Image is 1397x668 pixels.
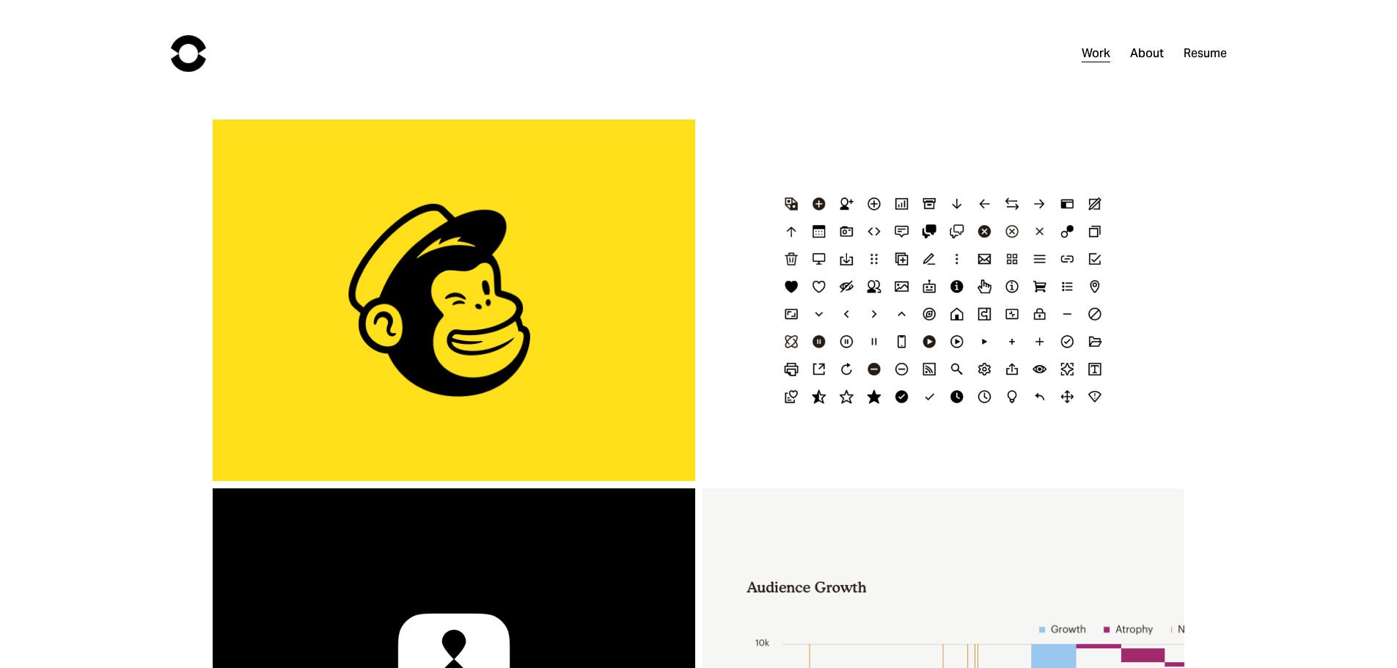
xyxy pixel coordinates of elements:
a: Work [1082,43,1110,64]
a: 1 Click Automations [213,120,695,481]
a: Resume [1184,43,1227,64]
a: Mailchimp Icon Refresh [703,120,1185,481]
a: About [1130,43,1164,64]
img: Chad Urbanick [171,35,206,72]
